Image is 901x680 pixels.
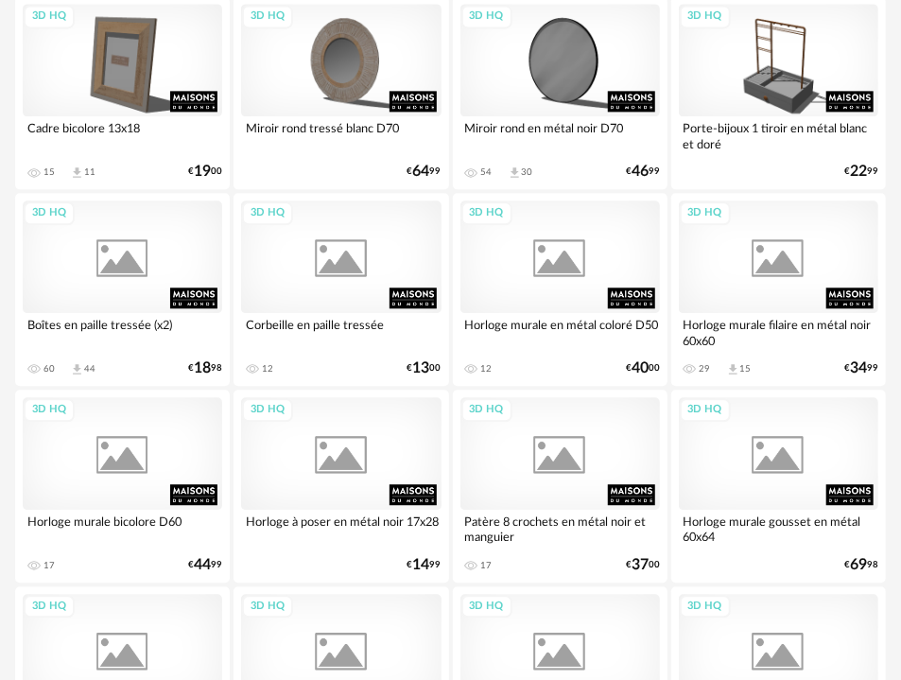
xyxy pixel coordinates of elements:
span: Download icon [70,362,84,376]
div: 3D HQ [680,201,731,225]
div: Miroir rond tressé blanc D70 [241,116,441,154]
div: Horloge murale bicolore D60 [23,510,222,548]
div: € 00 [407,362,442,375]
div: Boîtes en paille tressée (x2) [23,313,222,351]
div: 3D HQ [242,398,293,422]
div: 60 [43,363,55,375]
div: 3D HQ [461,595,512,619]
div: € 99 [407,559,442,571]
div: € 98 [188,362,222,375]
div: € 99 [844,362,878,375]
div: € 99 [626,166,660,178]
span: 40 [632,362,649,375]
a: 3D HQ Horloge à poser en métal noir 17x28 €1499 [234,390,448,583]
span: 22 [850,166,867,178]
div: 17 [43,560,55,571]
div: Horloge murale en métal coloré D50 [460,313,660,351]
div: € 00 [626,559,660,571]
div: 3D HQ [242,5,293,28]
span: Download icon [70,166,84,180]
div: Horloge à poser en métal noir 17x28 [241,510,441,548]
a: 3D HQ Boîtes en paille tressée (x2) 60 Download icon 44 €1898 [15,193,230,386]
div: Patère 8 crochets en métal noir et manguier [460,510,660,548]
span: 14 [413,559,430,571]
div: 12 [481,363,493,375]
div: 15 [740,363,752,375]
span: 13 [413,362,430,375]
div: Horloge murale gousset en métal 60x64 [679,510,878,548]
div: 11 [84,166,95,178]
div: € 99 [188,559,222,571]
a: 3D HQ Patère 8 crochets en métal noir et manguier 17 €3700 [453,390,667,583]
div: Corbeille en paille tressée [241,313,441,351]
a: 3D HQ Corbeille en paille tressée 12 €1300 [234,193,448,386]
span: 37 [632,559,649,571]
span: Download icon [726,362,740,376]
div: 3D HQ [24,5,75,28]
div: 30 [522,166,533,178]
span: Download icon [508,166,522,180]
div: 3D HQ [680,5,731,28]
div: 3D HQ [242,595,293,619]
a: 3D HQ Horloge murale gousset en métal 60x64 €6998 [671,390,886,583]
a: 3D HQ Horloge murale bicolore D60 17 €4499 [15,390,230,583]
span: 64 [413,166,430,178]
div: 12 [262,363,273,375]
span: 69 [850,559,867,571]
div: 3D HQ [24,595,75,619]
div: 29 [700,363,711,375]
div: Horloge murale filaire en métal noir 60x60 [679,313,878,351]
div: 44 [84,363,95,375]
span: 44 [194,559,211,571]
a: 3D HQ Horloge murale filaire en métal noir 60x60 29 Download icon 15 €3499 [671,193,886,386]
div: € 99 [407,166,442,178]
div: Porte-bijoux 1 tiroir en métal blanc et doré [679,116,878,154]
div: 3D HQ [461,398,512,422]
div: Miroir rond en métal noir D70 [460,116,660,154]
span: 18 [194,362,211,375]
div: € 00 [188,166,222,178]
div: 3D HQ [24,201,75,225]
div: 54 [481,166,493,178]
div: 3D HQ [24,398,75,422]
span: 34 [850,362,867,375]
div: 3D HQ [461,5,512,28]
div: Cadre bicolore 13x18 [23,116,222,154]
div: € 99 [844,166,878,178]
div: 3D HQ [680,398,731,422]
div: 3D HQ [242,201,293,225]
div: € 98 [844,559,878,571]
div: 3D HQ [461,201,512,225]
div: 3D HQ [680,595,731,619]
a: 3D HQ Horloge murale en métal coloré D50 12 €4000 [453,193,667,386]
div: € 00 [626,362,660,375]
div: 15 [43,166,55,178]
span: 46 [632,166,649,178]
span: 19 [194,166,211,178]
div: 17 [481,560,493,571]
